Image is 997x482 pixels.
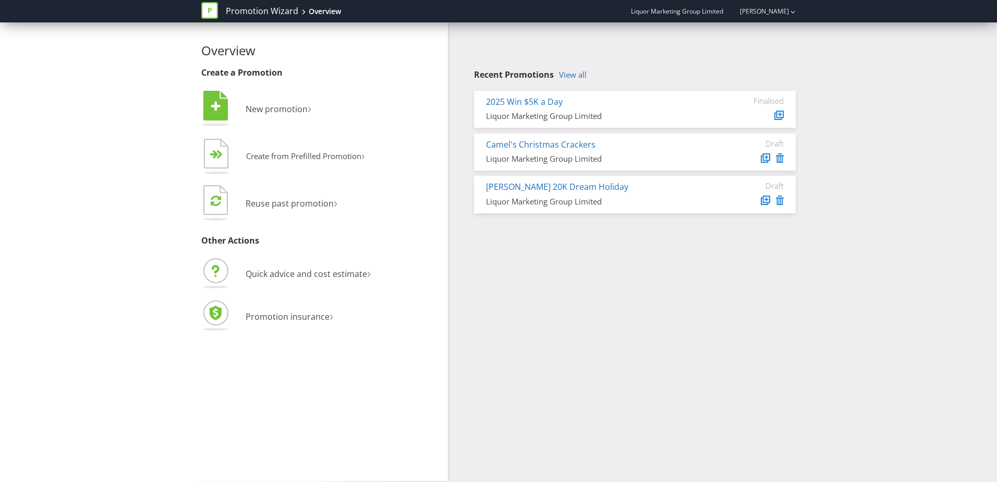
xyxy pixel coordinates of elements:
a: Promotion insurance› [201,311,333,322]
a: [PERSON_NAME] 20K Dream Holiday [486,181,628,192]
h3: Create a Promotion [201,68,440,78]
div: Draft [721,181,784,190]
span: New promotion [246,103,308,115]
tspan:  [216,150,223,160]
div: Liquor Marketing Group Limited [486,111,706,122]
a: [PERSON_NAME] [729,7,789,16]
span: › [367,264,371,281]
span: Reuse past promotion [246,198,334,209]
a: View all [559,70,587,79]
span: › [308,99,311,116]
tspan:  [211,195,221,207]
div: Liquor Marketing Group Limited [486,153,706,164]
h3: Other Actions [201,236,440,246]
div: Overview [309,6,341,17]
span: Create from Prefilled Promotion [246,151,361,161]
div: Draft [721,139,784,148]
span: Quick advice and cost estimate [246,268,367,280]
tspan:  [211,101,221,112]
a: Promotion Wizard [226,5,298,17]
span: › [330,307,333,324]
div: Liquor Marketing Group Limited [486,196,706,207]
div: Finalised [721,96,784,105]
span: › [361,147,365,163]
span: Liquor Marketing Group Limited [631,7,723,16]
button: Create from Prefilled Promotion› [201,136,366,178]
span: › [334,194,337,211]
a: Camel's Christmas Crackers [486,139,595,150]
a: 2025 Win $5K a Day [486,96,563,107]
span: Recent Promotions [474,69,554,80]
a: Quick advice and cost estimate› [201,268,371,280]
span: Promotion insurance [246,311,330,322]
h2: Overview [201,44,440,57]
